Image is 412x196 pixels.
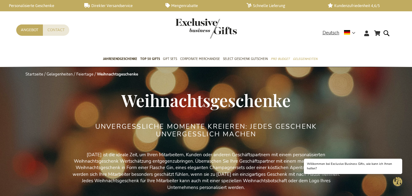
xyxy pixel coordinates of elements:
[97,72,138,77] strong: Weihnachtsgeschenke
[140,56,160,62] span: TOP 50 Gifts
[121,89,291,111] span: Weihnachtsgeschenke
[328,3,399,8] a: Kundenzufriedenheit 4,6/5
[103,56,137,62] span: Jahresendgeschenke
[47,72,73,77] a: Gelegenheiten
[180,56,220,62] span: Corporate Merchandise
[180,52,220,67] a: Corporate Merchandise
[165,3,237,8] a: Mengenrabatte
[271,56,290,62] span: Pro Budget
[103,52,137,67] a: Jahresendgeschenke
[293,56,317,62] span: Gelegenheiten
[247,3,318,8] a: Schnelle Lieferung
[76,72,93,77] a: Feiertage
[323,29,339,36] span: Deutsch
[140,52,160,67] a: TOP 50 Gifts
[43,24,69,36] a: Contact
[271,52,290,67] a: Pro Budget
[163,56,177,62] span: Gift Sets
[223,56,268,62] span: Select Geschenk Gutschein
[3,3,74,8] a: Personalisierte Geschenke
[16,24,43,36] a: Angebot
[91,123,321,138] h2: UNVERGESSLICHE MOMENTE KREIEREN: JEDES GESCHENK UNVERGESSLICH MACHEN
[84,3,156,8] a: Direkter Versandservice
[163,52,177,67] a: Gift Sets
[25,72,43,77] a: Startseite
[223,52,268,67] a: Select Geschenk Gutschein
[68,152,344,191] p: [DATE] ist die ideale Zeit, um Ihren Mitarbeitern, Kunden oder anderen Geschäftspartnern mit eine...
[293,52,317,67] a: Gelegenheiten
[176,18,237,39] img: Exclusive Business gifts logo
[176,18,206,39] a: store logo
